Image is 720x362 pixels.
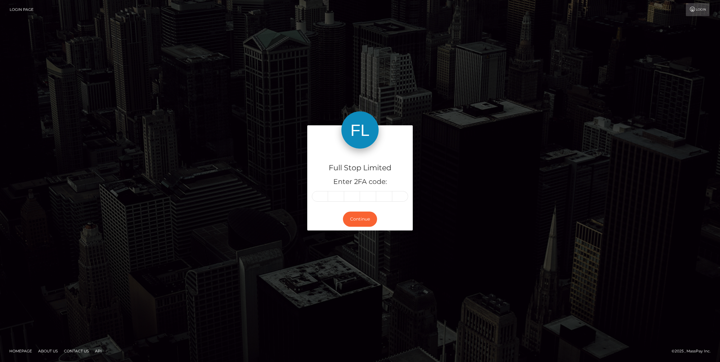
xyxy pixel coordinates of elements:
a: Homepage [7,346,34,356]
a: API [92,346,104,356]
div: © 2025 , MassPay Inc. [672,348,715,355]
button: Continue [343,212,377,227]
h5: Enter 2FA code: [312,177,408,187]
img: Full Stop Limited [341,111,379,149]
a: About Us [36,346,60,356]
a: Contact Us [61,346,91,356]
a: Login [686,3,709,16]
h4: Full Stop Limited [312,163,408,173]
a: Login Page [10,3,34,16]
